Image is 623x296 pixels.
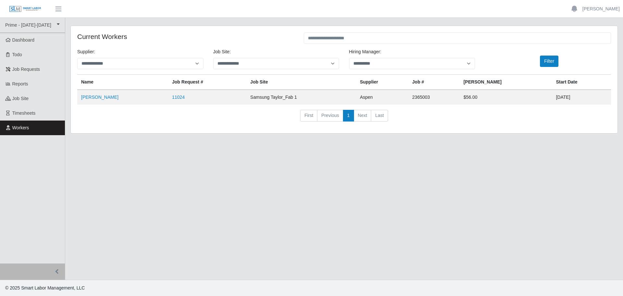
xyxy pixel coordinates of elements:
[77,48,95,55] label: Supplier:
[12,110,36,116] span: Timesheets
[552,75,611,90] th: Start Date
[77,75,168,90] th: Name
[12,96,29,101] span: job site
[246,90,356,105] td: Samsung Taylor_Fab 1
[77,32,294,41] h4: Current Workers
[213,48,231,55] label: job site:
[77,110,611,127] nav: pagination
[81,95,118,100] a: [PERSON_NAME]
[552,90,611,105] td: [DATE]
[246,75,356,90] th: job site
[459,90,552,105] td: $56.00
[540,56,558,67] button: Filter
[12,125,29,130] span: Workers
[172,95,185,100] a: 11024
[12,81,28,86] span: Reports
[12,37,35,43] span: Dashboard
[356,90,408,105] td: Aspen
[12,52,22,57] span: Todo
[168,75,246,90] th: Job Request #
[408,90,459,105] td: 2365003
[349,48,382,55] label: Hiring Manager:
[12,67,40,72] span: Job Requests
[343,110,354,122] a: 1
[459,75,552,90] th: [PERSON_NAME]
[5,285,85,290] span: © 2025 Smart Labor Management, LLC
[356,75,408,90] th: Supplier
[408,75,459,90] th: Job #
[582,6,620,12] a: [PERSON_NAME]
[9,6,42,13] img: SLM Logo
